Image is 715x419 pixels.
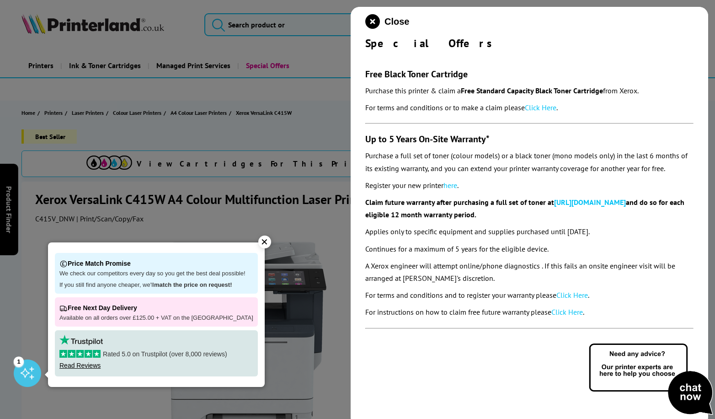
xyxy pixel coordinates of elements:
h3: Free Black Toner Cartridge [365,68,694,80]
strong: match the price on request! [154,281,232,288]
a: [URL][DOMAIN_NAME] [554,198,626,207]
button: close modal [365,14,409,29]
p: A Xerox engineer will attempt online/phone diagnostics . If this fails an onsite engineer visit w... [365,260,694,285]
a: here [443,181,457,190]
div: 1 [14,356,24,366]
p: For terms and conditions and to register your warranty please . [365,289,694,301]
img: trustpilot rating [59,335,103,345]
span: Close [384,16,409,27]
p: Purchase this printer & claim a from Xerox. [365,85,694,97]
a: Click Here [525,103,556,112]
p: Purchase a full set of toner (colour models) or a black toner (mono models only) in the last 6 mo... [365,150,694,174]
p: We check our competitors every day so you get the best deal possible! [59,270,253,278]
a: Click Here [551,307,583,317]
h3: Up to 5 Years On-Site Warranty* [365,133,694,145]
p: Price Match Promise [59,258,253,270]
p: If you still find anyone cheaper, we'll [59,281,253,289]
p: Free Next Day Delivery [59,302,253,314]
div: Special Offers [365,36,694,50]
img: stars-5.svg [59,350,101,358]
div: ✕ [258,236,271,248]
a: Read Reviews [59,362,101,369]
a: Click Here [556,290,588,300]
strong: Free Standard Capacity Black Toner Cartridge [461,86,603,95]
p: Rated 5.0 on Trustpilot (over 8,000 reviews) [59,350,253,358]
p: Available on all orders over £125.00 + VAT on the [GEOGRAPHIC_DATA] [59,314,253,322]
p: Applies only to specific equipment and supplies purchased until [DATE]. [365,226,694,238]
p: For instructions on how to claim free future warranty please . [365,306,694,318]
p: For terms and conditions or to make a claim please . [365,102,694,114]
img: Open Live Chat window [587,342,715,417]
strong: Claim future warranty after purchasing a full set of toner at and do so for each eligible 12 mont... [365,198,684,219]
p: Register your new printer . [365,179,694,192]
p: Continues for a maximum of 5 years for the eligible device. [365,243,694,255]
